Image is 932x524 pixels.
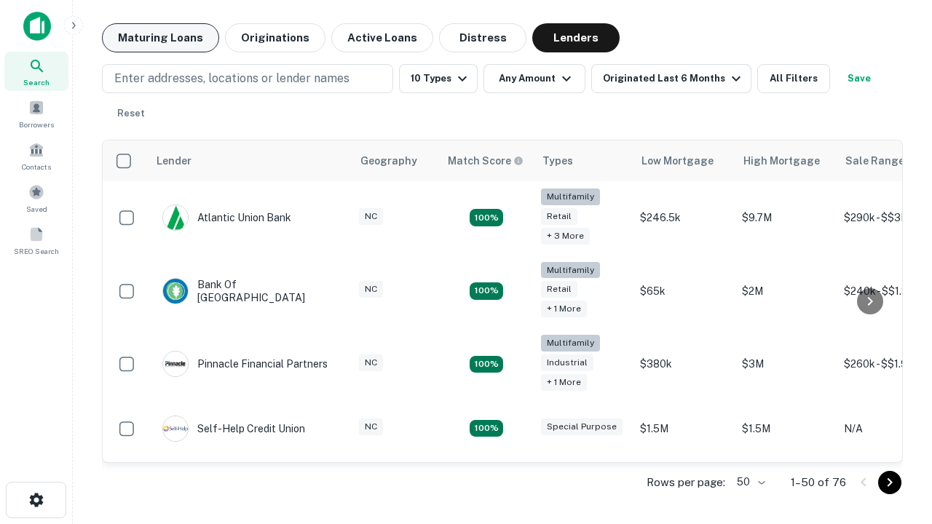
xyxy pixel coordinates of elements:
div: Matching Properties: 10, hasApolloMatch: undefined [470,209,503,226]
th: Capitalize uses an advanced AI algorithm to match your search with the best lender. The match sco... [439,140,534,181]
img: capitalize-icon.png [23,12,51,41]
td: $9.7M [735,181,837,255]
span: Search [23,76,50,88]
div: Retail [541,208,577,225]
button: Any Amount [483,64,585,93]
div: Geography [360,152,417,170]
p: Rows per page: [647,474,725,491]
a: Saved [4,178,68,218]
img: picture [163,352,188,376]
div: Multifamily [541,188,600,205]
div: Industrial [541,354,593,371]
div: NC [359,354,383,371]
button: Lenders [532,23,620,52]
button: Distress [439,23,526,52]
div: Retail [541,281,577,298]
div: Sale Range [845,152,904,170]
td: $2M [735,255,837,328]
td: $65k [633,255,735,328]
div: Self-help Credit Union [162,416,305,442]
a: Contacts [4,136,68,175]
button: Originations [225,23,325,52]
div: Pinnacle Financial Partners [162,351,328,377]
span: Contacts [22,161,51,172]
div: NC [359,208,383,225]
p: 1–50 of 76 [791,474,846,491]
div: + 1 more [541,374,587,391]
button: Go to next page [878,471,901,494]
iframe: Chat Widget [859,408,932,477]
a: SREO Search [4,221,68,260]
th: Geography [352,140,439,181]
div: Atlantic Union Bank [162,205,291,231]
button: All Filters [757,64,830,93]
div: Low Mortgage [641,152,714,170]
p: Enter addresses, locations or lender names [114,70,349,87]
td: $380k [633,327,735,401]
a: Search [4,52,68,91]
div: Matching Properties: 11, hasApolloMatch: undefined [470,420,503,437]
td: $3M [735,327,837,401]
div: High Mortgage [743,152,820,170]
button: 10 Types [399,64,478,93]
div: Types [542,152,573,170]
div: Special Purpose [541,418,623,435]
div: Multifamily [541,262,600,279]
button: Save your search to get updates of matches that match your search criteria. [836,64,882,93]
td: $1.5M [735,401,837,456]
img: picture [163,279,188,303]
button: Reset [108,99,154,128]
div: 50 [731,472,767,493]
th: Types [534,140,633,181]
div: + 3 more [541,228,590,245]
span: Saved [26,203,47,215]
button: Maturing Loans [102,23,219,52]
div: NC [359,418,383,435]
div: Lender [157,152,191,170]
div: Multifamily [541,335,600,352]
a: Borrowers [4,94,68,133]
th: Lender [148,140,352,181]
img: picture [163,416,188,441]
div: Matching Properties: 17, hasApolloMatch: undefined [470,282,503,300]
td: $1.5M [633,401,735,456]
td: $246.5k [633,181,735,255]
div: NC [359,281,383,298]
th: High Mortgage [735,140,837,181]
img: picture [163,205,188,230]
h6: Match Score [448,153,521,169]
div: Capitalize uses an advanced AI algorithm to match your search with the best lender. The match sco... [448,153,524,169]
span: SREO Search [14,245,59,257]
button: Enter addresses, locations or lender names [102,64,393,93]
div: Originated Last 6 Months [603,70,745,87]
button: Active Loans [331,23,433,52]
button: Originated Last 6 Months [591,64,751,93]
div: Matching Properties: 13, hasApolloMatch: undefined [470,356,503,373]
div: + 1 more [541,301,587,317]
span: Borrowers [19,119,54,130]
th: Low Mortgage [633,140,735,181]
div: Bank Of [GEOGRAPHIC_DATA] [162,278,337,304]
